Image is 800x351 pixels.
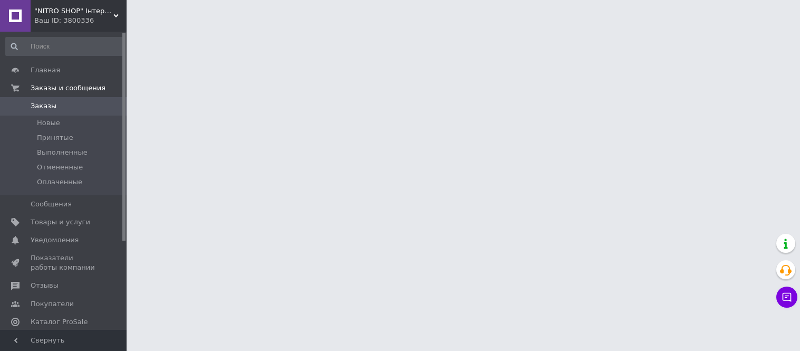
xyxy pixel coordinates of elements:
[31,235,79,245] span: Уведомления
[37,177,82,187] span: Оплаченные
[37,118,60,128] span: Новые
[37,133,73,143] span: Принятые
[31,281,59,290] span: Отзывы
[31,317,88,327] span: Каталог ProSale
[37,148,88,157] span: Выполненные
[34,6,113,16] span: "NITRO SHOP" Інтернет магазин
[31,253,98,272] span: Показатели работы компании
[776,287,797,308] button: Чат с покупателем
[31,65,60,75] span: Главная
[31,217,90,227] span: Товары и услуги
[31,200,72,209] span: Сообщения
[31,299,74,309] span: Покупатели
[37,163,83,172] span: Отмененные
[31,83,105,93] span: Заказы и сообщения
[34,16,127,25] div: Ваш ID: 3800336
[31,101,56,111] span: Заказы
[5,37,124,56] input: Поиск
